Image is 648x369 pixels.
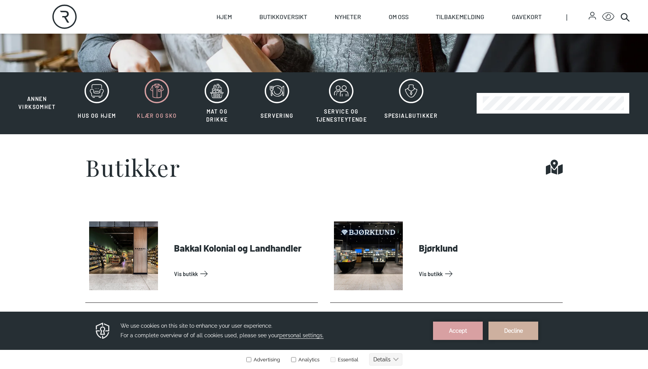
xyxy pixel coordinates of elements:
span: Hus og hjem [78,112,116,119]
h3: We use cookies on this site to enhance your user experience. For a complete overview of of all co... [120,10,423,29]
button: Open Accessibility Menu [602,11,614,23]
h1: Butikker [85,156,180,179]
button: Klær og sko [128,78,186,128]
span: Mat og drikke [206,108,228,123]
button: Hus og hjem [68,78,126,128]
button: Accept [433,10,483,28]
span: Annen virksomhet [18,96,55,110]
button: Spesialbutikker [376,78,446,128]
text: Details [373,45,391,51]
label: Analytics [290,45,319,51]
input: Advertising [246,46,251,50]
button: Servering [248,78,306,128]
button: Details [369,42,402,54]
a: Vis Butikk: Bakkal Kolonial og Landhandler [174,268,315,280]
button: Annen virksomhet [8,78,66,111]
span: personal settings. [279,21,324,27]
a: Vis Butikk: Bjørklund [419,268,560,280]
span: Service og tjenesteytende [316,108,367,123]
input: Analytics [291,46,296,50]
span: Servering [261,112,293,119]
button: Service og tjenesteytende [308,78,375,128]
button: Decline [488,10,538,28]
label: Essential [329,45,358,51]
span: Klær og sko [137,112,177,119]
label: Advertising [246,45,280,51]
input: Essential [331,46,335,50]
img: Privacy reminder [94,10,111,28]
span: Spesialbutikker [384,112,438,119]
button: Mat og drikke [188,78,246,128]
